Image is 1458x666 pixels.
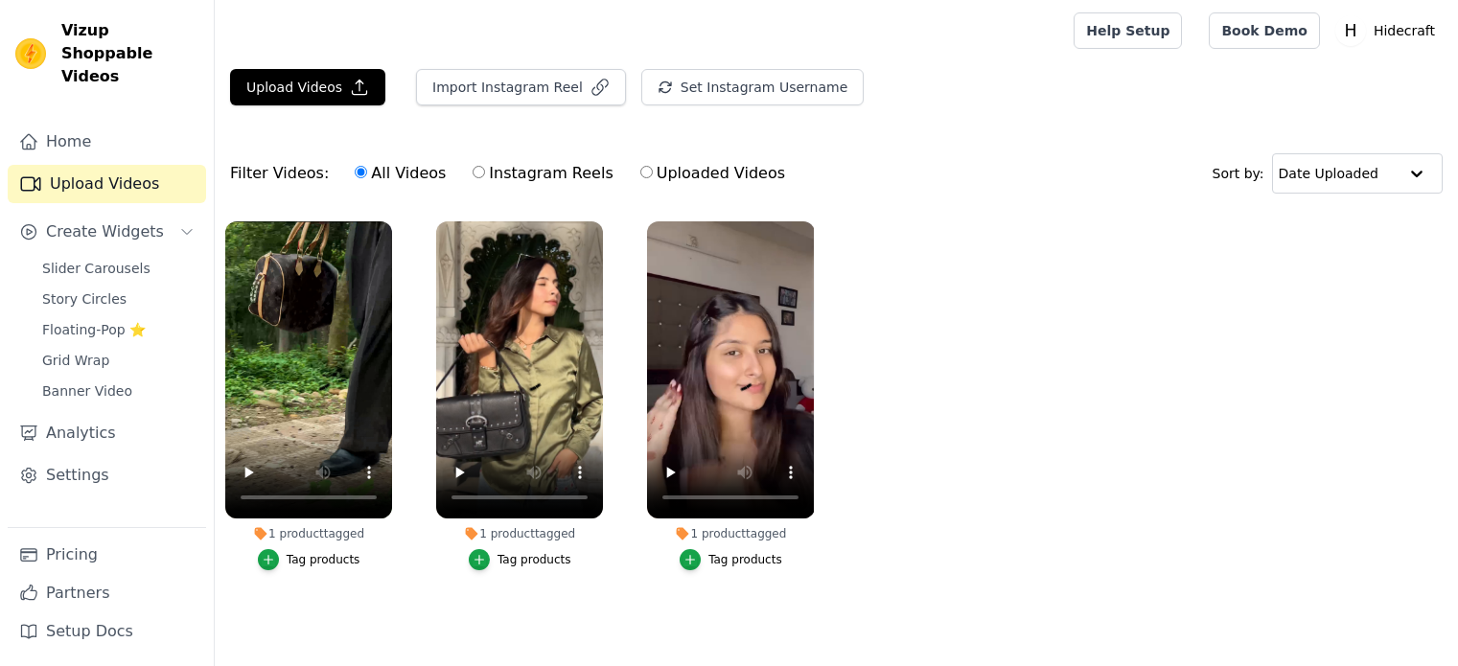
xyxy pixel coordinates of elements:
a: Partners [8,574,206,612]
button: H Hidecraft [1335,13,1443,48]
a: Banner Video [31,378,206,404]
a: Slider Carousels [31,255,206,282]
a: Help Setup [1074,12,1182,49]
span: Floating-Pop ⭐ [42,320,146,339]
div: Tag products [498,552,571,567]
span: Vizup Shoppable Videos [61,19,198,88]
button: Set Instagram Username [641,69,864,105]
input: All Videos [355,166,367,178]
a: Analytics [8,414,206,452]
a: Upload Videos [8,165,206,203]
button: Create Widgets [8,213,206,251]
button: Import Instagram Reel [416,69,626,105]
label: Instagram Reels [472,161,613,186]
label: Uploaded Videos [639,161,786,186]
label: All Videos [354,161,447,186]
text: H [1344,21,1356,40]
a: Setup Docs [8,612,206,651]
span: Create Widgets [46,220,164,243]
button: Tag products [469,549,571,570]
div: Tag products [287,552,360,567]
span: Story Circles [42,289,127,309]
div: 1 product tagged [647,526,814,541]
button: Tag products [680,549,782,570]
a: Pricing [8,536,206,574]
a: Story Circles [31,286,206,312]
img: Vizup [15,38,46,69]
div: Filter Videos: [230,151,796,195]
button: Tag products [258,549,360,570]
div: 1 product tagged [436,526,603,541]
button: Upload Videos [230,69,385,105]
span: Slider Carousels [42,259,150,278]
a: Settings [8,456,206,494]
span: Banner Video [42,381,132,401]
div: Tag products [708,552,782,567]
div: Sort by: [1213,153,1444,194]
span: Grid Wrap [42,351,109,370]
div: 1 product tagged [225,526,392,541]
a: Grid Wrap [31,347,206,374]
input: Instagram Reels [473,166,485,178]
a: Book Demo [1209,12,1319,49]
a: Floating-Pop ⭐ [31,316,206,343]
p: Hidecraft [1366,13,1443,48]
a: Home [8,123,206,161]
input: Uploaded Videos [640,166,653,178]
